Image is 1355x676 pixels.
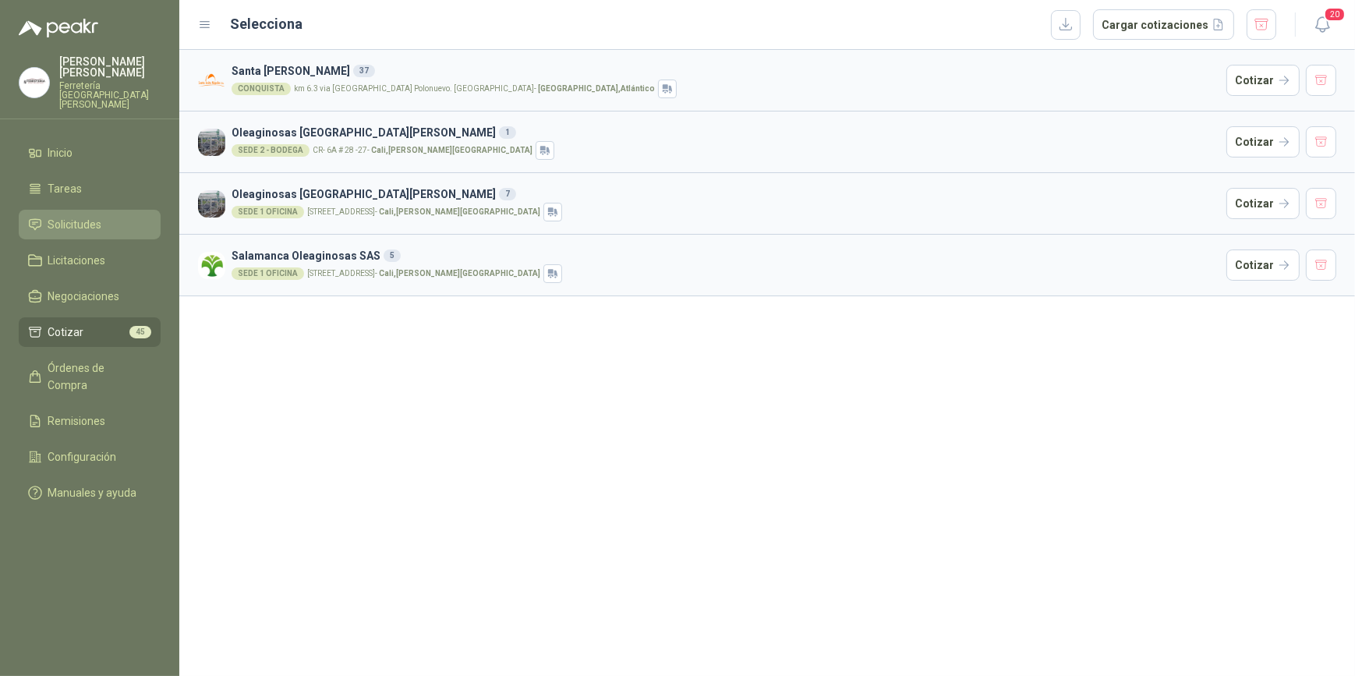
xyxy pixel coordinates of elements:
strong: Cali , [PERSON_NAME][GEOGRAPHIC_DATA] [379,207,540,216]
span: Manuales y ayuda [48,484,137,501]
img: Company Logo [198,67,225,94]
h2: Selecciona [231,13,303,35]
p: Ferretería [GEOGRAPHIC_DATA][PERSON_NAME] [59,81,161,109]
strong: Cali , [PERSON_NAME][GEOGRAPHIC_DATA] [379,269,540,278]
img: Company Logo [19,68,49,97]
a: Manuales y ayuda [19,478,161,508]
div: 5 [384,250,401,262]
p: [STREET_ADDRESS] - [307,208,540,216]
div: CONQUISTA [232,83,291,95]
span: 45 [129,326,151,338]
div: 1 [499,126,516,139]
div: 7 [499,188,516,200]
a: Licitaciones [19,246,161,275]
a: Tareas [19,174,161,204]
img: Company Logo [198,252,225,279]
p: [STREET_ADDRESS] - [307,270,540,278]
span: Cotizar [48,324,84,341]
span: Configuración [48,448,117,465]
a: Solicitudes [19,210,161,239]
span: Remisiones [48,412,106,430]
a: Cotizar45 [19,317,161,347]
a: Negociaciones [19,281,161,311]
div: SEDE 2 - BODEGA [232,144,310,157]
span: Tareas [48,180,83,197]
h3: Santa [PERSON_NAME] [232,62,1220,80]
button: Cargar cotizaciones [1093,9,1234,41]
p: km 6.3 via [GEOGRAPHIC_DATA] Polonuevo. [GEOGRAPHIC_DATA] - [294,85,655,93]
div: 37 [353,65,375,77]
button: 20 [1308,11,1336,39]
a: Configuración [19,442,161,472]
a: Órdenes de Compra [19,353,161,400]
p: CR- 6A # 28 -27 - [313,147,532,154]
a: Inicio [19,138,161,168]
h3: Salamanca Oleaginosas SAS [232,247,1220,264]
strong: Cali , [PERSON_NAME][GEOGRAPHIC_DATA] [371,146,532,154]
div: SEDE 1 OFICINA [232,267,304,280]
button: Cotizar [1226,188,1300,219]
span: 20 [1324,7,1346,22]
h3: Oleaginosas [GEOGRAPHIC_DATA][PERSON_NAME] [232,124,1220,141]
span: Inicio [48,144,73,161]
p: [PERSON_NAME] [PERSON_NAME] [59,56,161,78]
button: Cotizar [1226,250,1300,281]
span: Licitaciones [48,252,106,269]
strong: [GEOGRAPHIC_DATA] , Atlántico [538,84,655,93]
img: Company Logo [198,129,225,156]
a: Remisiones [19,406,161,436]
img: Logo peakr [19,19,98,37]
button: Cotizar [1226,65,1300,96]
span: Órdenes de Compra [48,359,146,394]
h3: Oleaginosas [GEOGRAPHIC_DATA][PERSON_NAME] [232,186,1220,203]
div: SEDE 1 OFICINA [232,206,304,218]
button: Cotizar [1226,126,1300,157]
img: Company Logo [198,190,225,218]
span: Negociaciones [48,288,120,305]
span: Solicitudes [48,216,102,233]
